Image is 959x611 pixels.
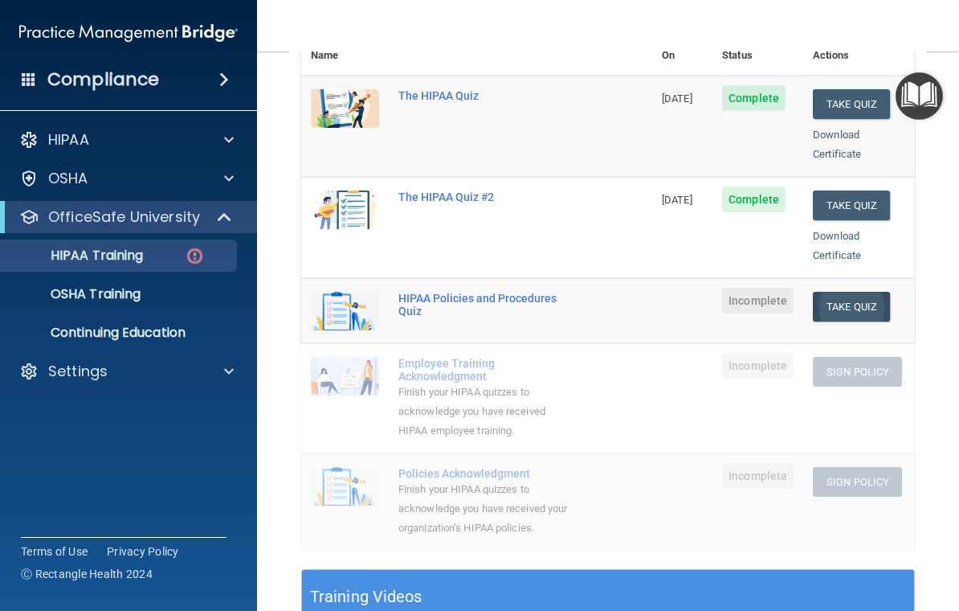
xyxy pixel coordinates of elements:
button: Take Quiz [813,191,890,220]
button: Sign Policy [813,467,902,497]
p: OSHA Training [10,286,141,302]
span: Incomplete [722,353,794,379]
span: Incomplete [722,463,794,489]
h5: Training Videos [310,583,422,611]
div: Finish your HIPAA quizzes to acknowledge you have received HIPAA employee training. [398,383,572,441]
p: HIPAA [48,130,89,150]
p: OfficeSafe University [48,207,200,227]
img: danger-circle.6113f641.png [185,246,205,266]
p: HIPAA Training [10,248,143,264]
img: PMB logo [19,17,238,49]
div: The HIPAA Quiz #2 [398,191,572,203]
a: HIPAA [19,130,234,150]
p: OSHA [48,169,88,188]
h4: Compliance [47,68,159,91]
span: Complete [722,187,786,212]
button: Take Quiz [813,292,890,322]
div: Employee Training Acknowledgment [398,357,572,383]
p: Continuing Education [10,325,230,341]
a: Download Certificate [813,230,861,261]
a: OfficeSafe University [19,207,233,227]
a: Download Certificate [813,129,861,160]
a: Settings [19,362,234,381]
a: Terms of Use [21,543,88,560]
a: OSHA [19,169,234,188]
button: Open Resource Center [896,72,943,120]
button: Sign Policy [813,357,902,387]
span: Ⓒ Rectangle Health 2024 [21,566,153,582]
div: HIPAA Policies and Procedures Quiz [398,292,572,318]
div: The HIPAA Quiz [398,89,572,102]
button: Take Quiz [813,89,890,119]
span: Incomplete [722,288,794,314]
a: Privacy Policy [107,543,179,560]
span: [DATE] [662,194,692,206]
p: Settings [48,362,108,381]
div: Policies Acknowledgment [398,467,572,480]
span: Complete [722,85,786,111]
span: [DATE] [662,92,692,105]
div: Finish your HIPAA quizzes to acknowledge you have received your organization’s HIPAA policies. [398,480,572,538]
